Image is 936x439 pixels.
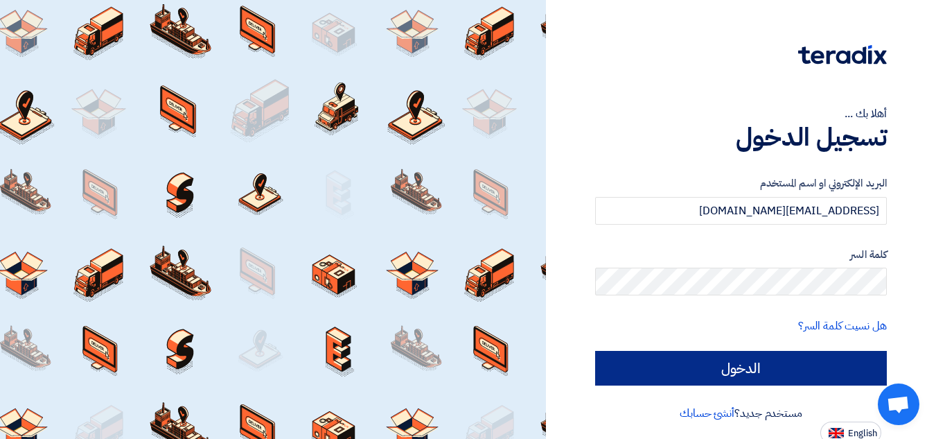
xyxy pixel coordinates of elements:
[595,122,887,153] h1: تسجيل الدخول
[595,351,887,386] input: الدخول
[595,405,887,422] div: مستخدم جديد؟
[595,105,887,122] div: أهلا بك ...
[595,197,887,225] input: أدخل بريد العمل الإلكتروني او اسم المستخدم الخاص بك ...
[829,428,844,438] img: en-US.png
[798,318,887,334] a: هل نسيت كلمة السر؟
[798,45,887,64] img: Teradix logo
[595,175,887,191] label: البريد الإلكتروني او اسم المستخدم
[680,405,734,422] a: أنشئ حسابك
[595,247,887,263] label: كلمة السر
[878,384,919,425] a: Open chat
[848,429,877,438] span: English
